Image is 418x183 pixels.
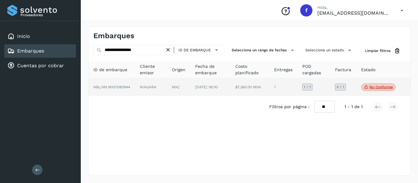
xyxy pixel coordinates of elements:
[317,10,391,16] p: finanzastransportesperez@gmail.com
[361,67,375,73] span: Estado
[167,79,190,96] td: MXC
[172,67,185,73] span: Origen
[93,31,134,40] h4: Embarques
[229,45,298,55] button: Selecciona un rango de fechas
[365,48,390,53] span: Limpiar filtros
[335,67,351,73] span: Factura
[360,45,405,57] button: Limpiar filtros
[269,79,297,96] td: 1
[274,67,293,73] span: Entregas
[177,46,222,54] button: ID de embarque
[17,48,44,54] a: Embarques
[93,85,130,89] span: NBL/MX.MX51080944
[140,63,162,76] span: Cliente emisor
[4,59,76,72] div: Cuentas por cobrar
[317,5,391,10] p: Hola,
[304,85,311,89] span: 1 / 1
[17,63,64,68] a: Cuentas por cobrar
[4,30,76,43] div: Inicio
[93,67,127,73] span: ID de embarque
[369,85,393,89] p: No conforme
[302,63,325,76] span: POD cargadas
[178,47,211,53] span: ID de embarque
[235,63,264,76] span: Costo planificado
[269,104,309,110] span: Filtros por página :
[195,63,226,76] span: Fecha de embarque
[135,79,167,96] td: NIAGARA
[230,79,269,96] td: $7,360.00 MXN
[4,44,76,58] div: Embarques
[303,45,355,55] button: Selecciona un estado
[21,13,73,17] p: Proveedores
[345,104,363,110] span: 1 - 1 de 1
[337,85,344,89] span: 0 / 1
[195,85,218,89] span: [DATE] 18:00
[17,33,30,39] a: Inicio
